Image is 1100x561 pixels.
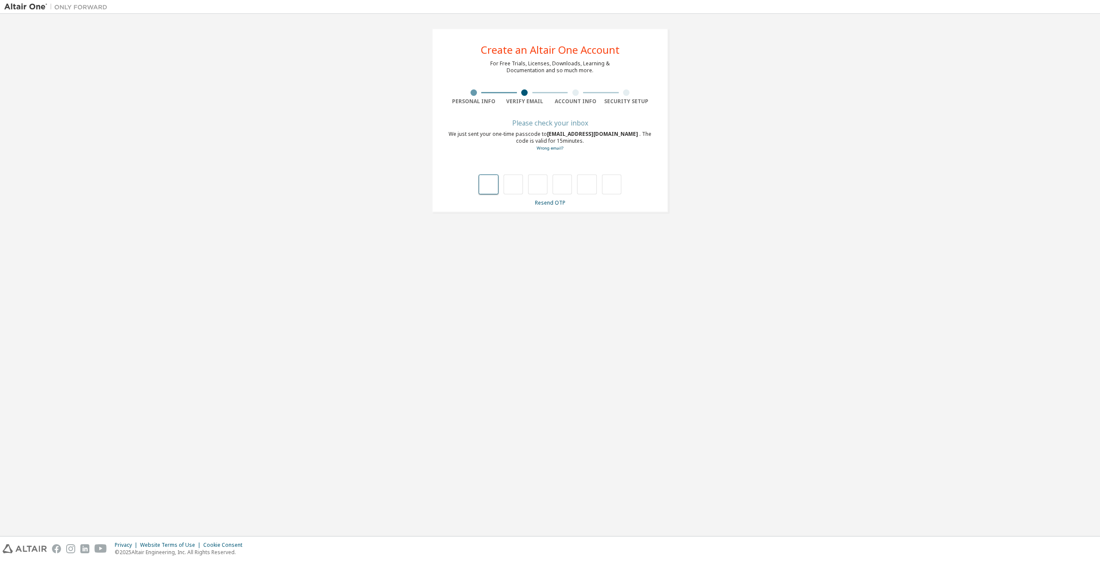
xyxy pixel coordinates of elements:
div: Website Terms of Use [140,542,203,549]
img: Altair One [4,3,112,11]
img: instagram.svg [66,544,75,553]
div: Account Info [550,98,601,105]
div: Please check your inbox [448,120,652,126]
img: facebook.svg [52,544,61,553]
p: © 2025 Altair Engineering, Inc. All Rights Reserved. [115,549,247,556]
a: Go back to the registration form [537,145,563,151]
a: Resend OTP [535,199,565,206]
img: altair_logo.svg [3,544,47,553]
div: Personal Info [448,98,499,105]
div: Security Setup [601,98,652,105]
img: linkedin.svg [80,544,89,553]
span: [EMAIL_ADDRESS][DOMAIN_NAME] [547,130,639,138]
img: youtube.svg [95,544,107,553]
div: We just sent your one-time passcode to . The code is valid for 15 minutes. [448,131,652,152]
div: For Free Trials, Licenses, Downloads, Learning & Documentation and so much more. [490,60,610,74]
div: Verify Email [499,98,550,105]
div: Cookie Consent [203,542,247,549]
div: Privacy [115,542,140,549]
div: Create an Altair One Account [481,45,620,55]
